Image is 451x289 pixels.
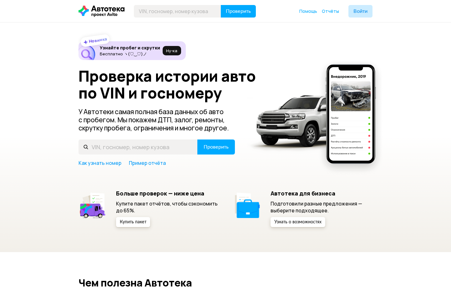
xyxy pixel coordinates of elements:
[271,200,373,214] p: Подготовили разные предложения — выберите подходящее.
[197,139,235,155] button: Проверить
[120,220,146,224] span: Купить пакет
[226,9,251,14] span: Проверить
[116,200,218,214] p: Купите пакет отчётов, чтобы сэкономить до 65%.
[116,217,150,227] button: Купить пакет
[299,8,317,14] a: Помощь
[271,217,325,227] button: Узнать о возможностях
[89,36,108,44] strong: Новинка
[348,5,372,18] button: Войти
[116,190,218,197] h5: Больше проверок — ниже цена
[79,108,236,132] p: У Автотеки самая полная база данных об авто с пробегом. Мы покажем ДТП, залог, ремонты, скрутку п...
[274,220,322,224] span: Узнать о возможностях
[100,45,160,51] h6: Узнайте пробег и скрутки
[134,5,221,18] input: VIN, госномер, номер кузова
[79,160,121,166] a: Как узнать номер
[79,277,372,288] h2: Чем полезна Автотека
[79,139,198,155] input: VIN, госномер, номер кузова
[100,51,160,56] p: Бесплатно ヽ(♡‿♡)ノ
[353,9,367,14] span: Войти
[204,144,229,150] span: Проверить
[166,48,177,53] span: Ну‑ка
[221,5,256,18] button: Проверить
[271,190,373,197] h5: Автотека для бизнеса
[79,68,265,101] h1: Проверка истории авто по VIN и госномеру
[322,8,339,14] a: Отчёты
[129,160,166,166] a: Пример отчёта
